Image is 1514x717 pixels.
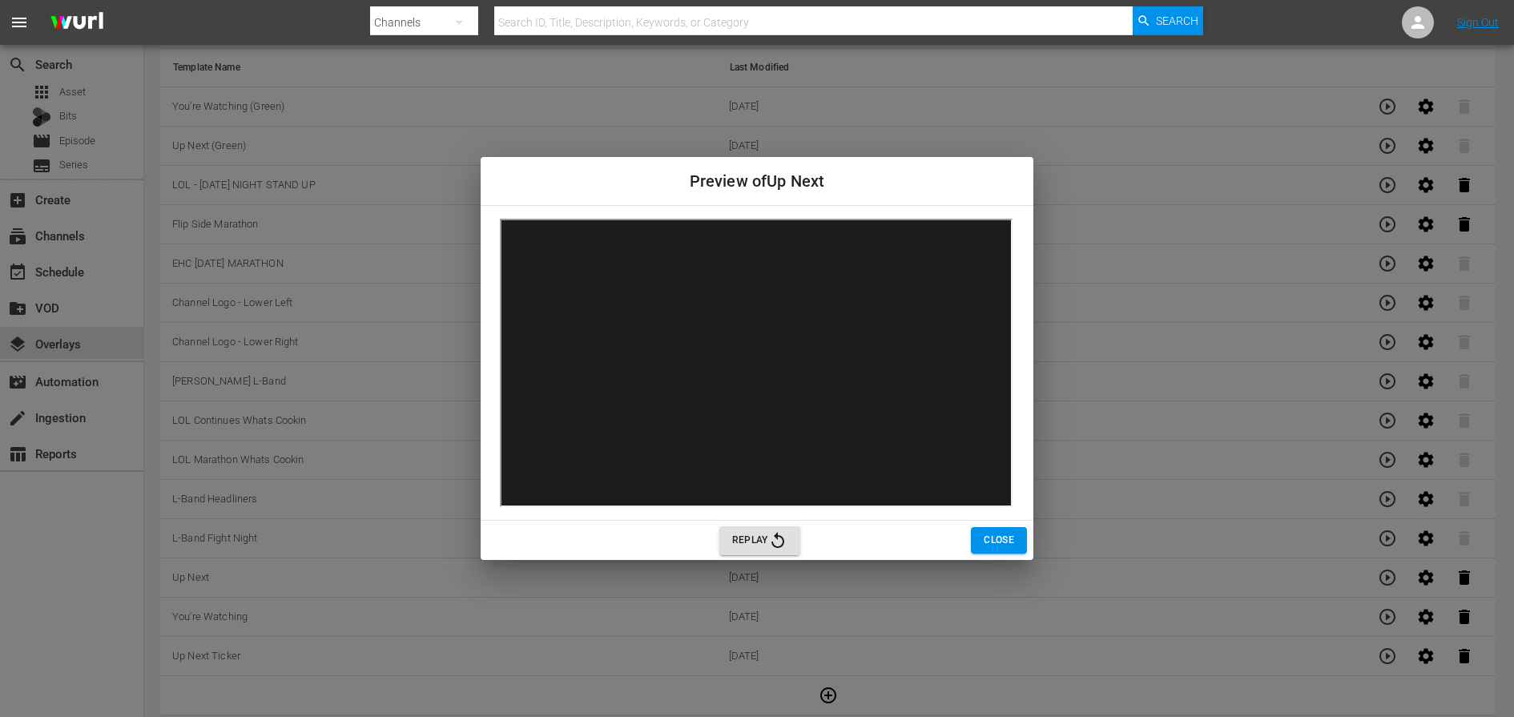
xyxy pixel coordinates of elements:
span: Preview of Up Next [690,172,825,191]
button: Close [971,527,1027,554]
a: Sign Out [1457,16,1499,29]
span: menu [10,13,29,32]
span: Search [1156,6,1198,35]
img: ans4CAIJ8jUAAAAAAAAAAAAAAAAAAAAAAAAgQb4GAAAAAAAAAAAAAAAAAAAAAAAAJMjXAAAAAAAAAAAAAAAAAAAAAAAAgAT5G... [38,4,115,42]
span: Close [984,532,1014,549]
span: Replay [732,531,787,550]
button: Replay [719,526,800,555]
